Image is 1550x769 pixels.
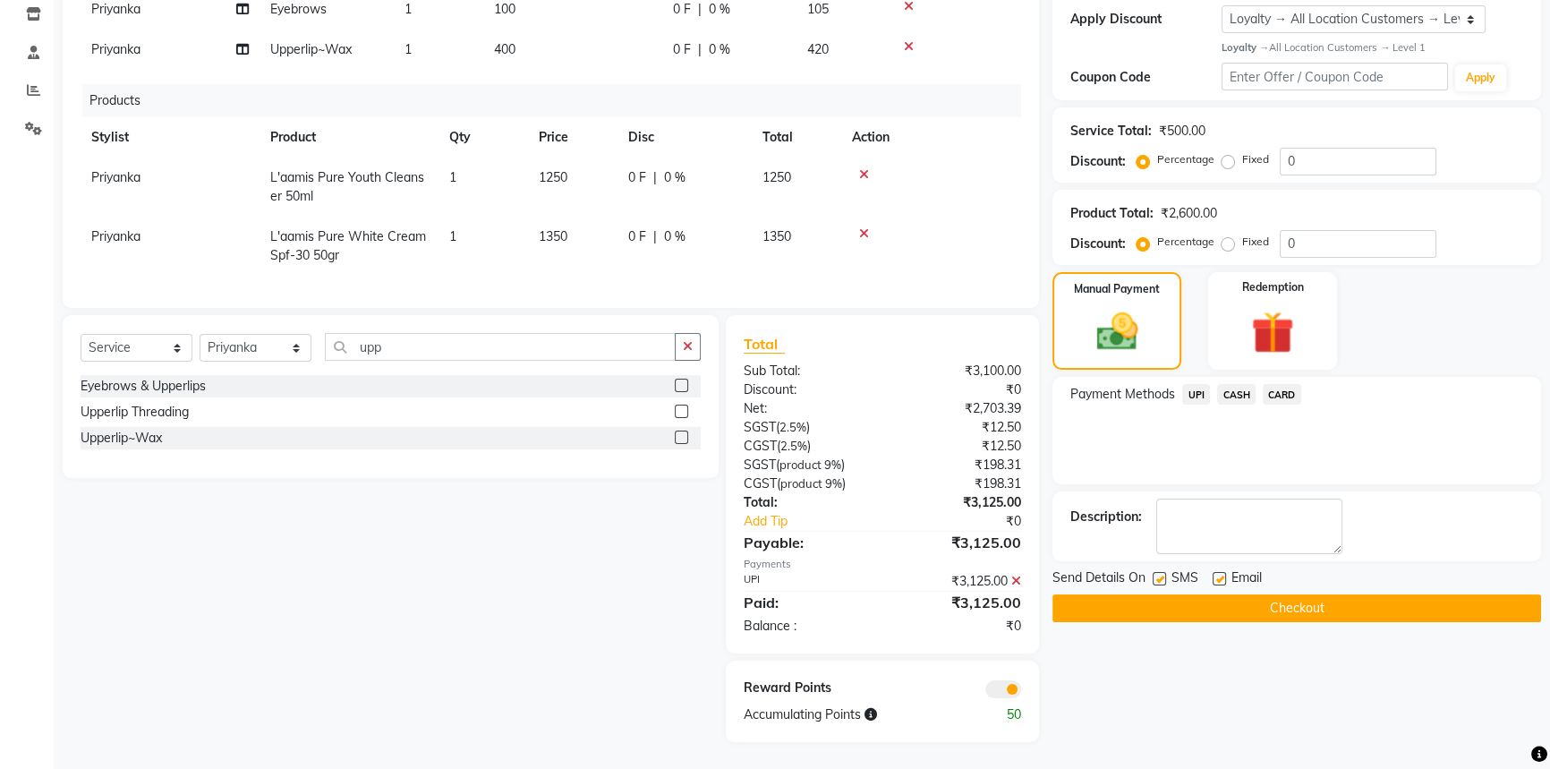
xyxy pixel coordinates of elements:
th: Price [528,117,617,158]
span: 9% [824,457,841,472]
span: 9% [825,476,842,491]
div: ₹2,703.39 [882,399,1035,418]
div: Discount: [1070,235,1126,253]
div: Payable: [730,532,882,553]
div: Coupon Code [1070,68,1222,87]
span: 1 [449,228,456,244]
div: ( ) [730,456,882,474]
div: ( ) [730,437,882,456]
div: Discount: [1070,152,1126,171]
span: Email [1231,568,1262,591]
div: ₹3,125.00 [882,532,1035,553]
div: ₹0 [907,512,1035,531]
span: CASH [1217,384,1256,405]
span: UPI [1182,384,1210,405]
span: Priyanka [91,169,141,185]
div: Product Total: [1070,204,1154,223]
th: Action [841,117,1021,158]
th: Disc [617,117,752,158]
div: ₹12.50 [882,437,1035,456]
label: Manual Payment [1074,281,1160,297]
th: Qty [439,117,528,158]
div: Paid: [730,592,882,613]
span: Send Details On [1052,568,1145,591]
label: Fixed [1242,234,1269,250]
div: Apply Discount [1070,10,1222,29]
span: 1 [449,169,456,185]
button: Checkout [1052,594,1541,622]
div: UPI [730,572,882,591]
div: ( ) [730,474,882,493]
span: CGST [744,438,777,454]
input: Enter Offer / Coupon Code [1222,63,1448,90]
label: Fixed [1242,151,1269,167]
div: Sub Total: [730,362,882,380]
span: 1250 [539,169,567,185]
label: Percentage [1157,151,1214,167]
a: Add Tip [730,512,908,531]
span: Eyebrows [270,1,327,17]
span: | [653,168,657,187]
span: 2.5% [779,420,806,434]
div: ₹12.50 [882,418,1035,437]
span: 105 [807,1,829,17]
span: product [779,457,822,472]
div: ₹2,600.00 [1161,204,1217,223]
div: ₹3,125.00 [882,572,1035,591]
label: Percentage [1157,234,1214,250]
span: CGST [744,475,777,491]
div: ₹500.00 [1159,122,1205,141]
div: 50 [958,705,1035,724]
img: _cash.svg [1084,308,1151,355]
span: Total [744,335,785,354]
span: SGST [744,419,776,435]
span: 1 [405,41,412,57]
span: Priyanka [91,1,141,17]
div: Balance : [730,617,882,636]
button: Apply [1455,64,1506,91]
label: Redemption [1242,279,1304,295]
span: Payment Methods [1070,385,1175,404]
div: Description: [1070,508,1142,526]
span: 0 % [709,40,730,59]
span: 0 F [628,168,646,187]
span: | [653,227,657,246]
span: product [780,476,822,491]
span: CARD [1263,384,1301,405]
span: SMS [1171,568,1198,591]
div: ₹0 [882,380,1035,399]
img: _gift.svg [1238,306,1307,360]
span: Priyanka [91,41,141,57]
span: 100 [494,1,515,17]
span: L'aamis Pure White Cream Spf-30 50gr [270,228,426,263]
strong: Loyalty → [1222,41,1269,54]
div: ₹198.31 [882,474,1035,493]
div: Total: [730,493,882,512]
div: Net: [730,399,882,418]
span: L'aamis Pure Youth Cleanser 50ml [270,169,424,204]
div: ₹0 [882,617,1035,636]
div: Products [82,84,1035,117]
div: ( ) [730,418,882,437]
span: 0 % [664,227,686,246]
span: 2.5% [780,439,807,453]
div: Eyebrows & Upperlips [81,377,206,396]
span: 1 [405,1,412,17]
div: ₹3,100.00 [882,362,1035,380]
span: 0 F [673,40,691,59]
div: Reward Points [730,679,882,698]
span: 1350 [539,228,567,244]
div: Upperlip Threading [81,403,189,422]
div: Service Total: [1070,122,1152,141]
span: SGST [744,457,776,473]
div: Upperlip~Wax [81,429,162,448]
span: 420 [807,41,829,57]
div: Accumulating Points [730,705,959,724]
span: | [698,40,702,59]
span: Priyanka [91,228,141,244]
div: Payments [744,557,1022,572]
span: 1350 [762,228,791,244]
span: 400 [494,41,515,57]
div: ₹198.31 [882,456,1035,474]
div: All Location Customers → Level 1 [1222,40,1523,56]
